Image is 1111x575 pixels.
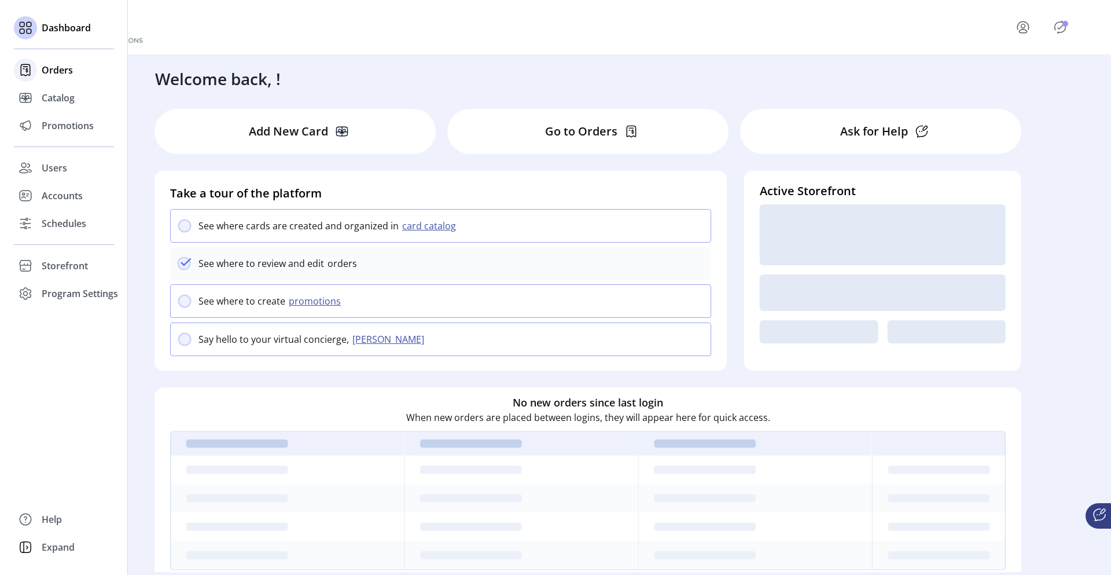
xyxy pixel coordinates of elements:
p: See where cards are created and organized in [198,219,399,233]
p: When new orders are placed between logins, they will appear here for quick access. [406,411,770,424]
p: Add New Card [249,123,328,140]
p: Say hello to your virtual concierge, [198,332,349,346]
span: Expand [42,540,75,554]
p: Ask for Help [840,123,908,140]
span: Schedules [42,217,86,230]
span: Orders [42,63,73,77]
h6: No new orders since last login [513,395,663,411]
span: Promotions [42,119,94,133]
h4: Take a tour of the platform [170,185,711,202]
span: Users [42,161,67,175]
button: [PERSON_NAME] [349,332,431,346]
span: Catalog [42,91,75,105]
p: See where to create [198,294,285,308]
button: menu [1000,13,1051,41]
span: Storefront [42,259,88,273]
button: Publisher Panel [1051,18,1069,36]
span: Accounts [42,189,83,203]
h4: Active Storefront [760,182,1006,200]
h3: Welcome back, ! [155,67,281,91]
button: promotions [285,294,348,308]
p: orders [324,257,357,270]
button: card catalog [399,219,463,233]
p: See where to review and edit [198,257,324,270]
p: Go to Orders [545,123,617,140]
span: Help [42,512,62,526]
span: Dashboard [42,21,91,35]
span: Program Settings [42,287,118,301]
